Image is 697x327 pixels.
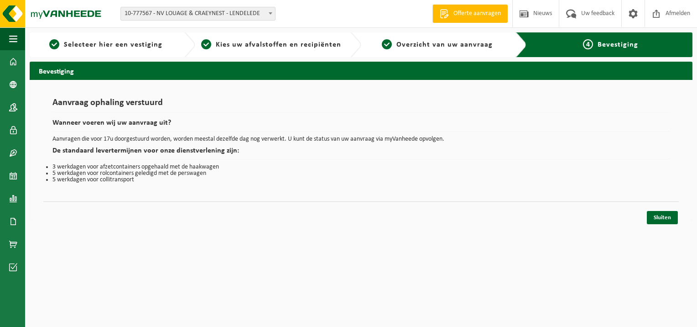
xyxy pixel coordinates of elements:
h2: De standaard levertermijnen voor onze dienstverlening zijn: [52,147,670,159]
a: 2Kies uw afvalstoffen en recipiënten [200,39,343,50]
a: 1Selecteer hier een vestiging [34,39,177,50]
li: 5 werkdagen voor collitransport [52,177,670,183]
span: 4 [583,39,593,49]
span: 1 [49,39,59,49]
span: Selecteer hier een vestiging [64,41,162,48]
span: 10-777567 - NV LOUAGE & CRAEYNEST - LENDELEDE [120,7,276,21]
span: Bevestiging [598,41,638,48]
span: 3 [382,39,392,49]
a: 3Overzicht van uw aanvraag [366,39,509,50]
li: 5 werkdagen voor rolcontainers geledigd met de perswagen [52,170,670,177]
span: Overzicht van uw aanvraag [396,41,493,48]
span: 2 [201,39,211,49]
span: Offerte aanvragen [451,9,503,18]
h2: Wanneer voeren wij uw aanvraag uit? [52,119,670,132]
a: Sluiten [647,211,678,224]
li: 3 werkdagen voor afzetcontainers opgehaald met de haakwagen [52,164,670,170]
p: Aanvragen die voor 17u doorgestuurd worden, worden meestal dezelfde dag nog verwerkt. U kunt de s... [52,136,670,142]
a: Offerte aanvragen [432,5,508,23]
h2: Bevestiging [30,62,692,79]
span: 10-777567 - NV LOUAGE & CRAEYNEST - LENDELEDE [121,7,275,20]
span: Kies uw afvalstoffen en recipiënten [216,41,341,48]
h1: Aanvraag ophaling verstuurd [52,98,670,112]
